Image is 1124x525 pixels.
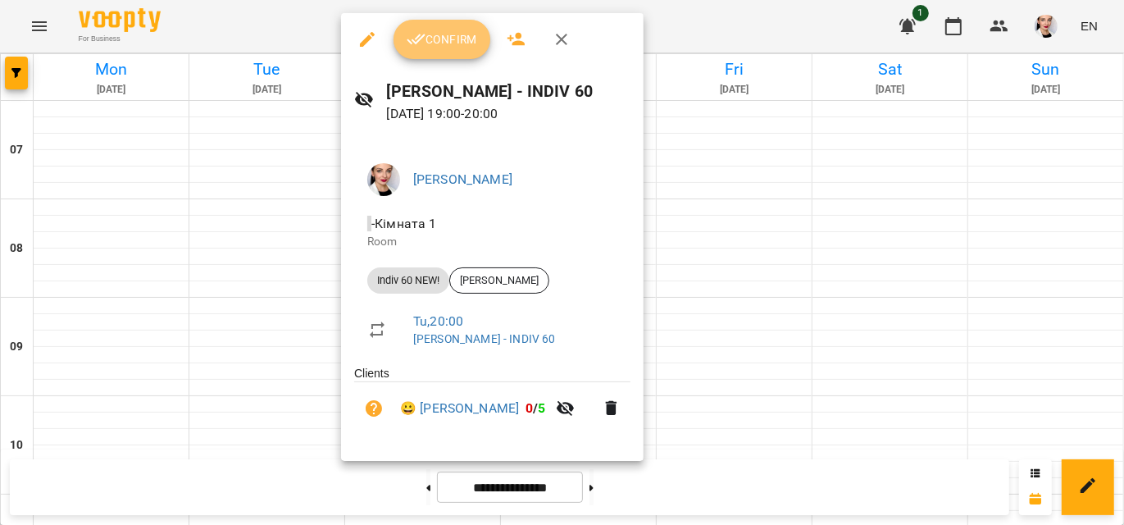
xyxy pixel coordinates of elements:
p: [DATE] 19:00 - 20:00 [387,104,631,124]
a: [PERSON_NAME] [413,171,512,187]
a: Tu , 20:00 [413,313,463,329]
b: / [526,400,545,416]
a: [PERSON_NAME] - INDIV 60 [413,332,556,345]
a: 😀 [PERSON_NAME] [400,399,519,418]
span: 5 [539,400,546,416]
span: [PERSON_NAME] [450,273,548,288]
span: - Кімната 1 [367,216,440,231]
p: Room [367,234,617,250]
button: Unpaid. Bill the attendance? [354,389,394,428]
h6: [PERSON_NAME] - INDIV 60 [387,79,631,104]
span: Confirm [407,30,477,49]
ul: Clients [354,365,630,441]
span: Indiv 60 NEW! [367,273,449,288]
div: [PERSON_NAME] [449,267,549,294]
span: 0 [526,400,533,416]
button: Confirm [394,20,490,59]
img: a7f3889b8e8428a109a73121dfefc63d.jpg [367,163,400,196]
